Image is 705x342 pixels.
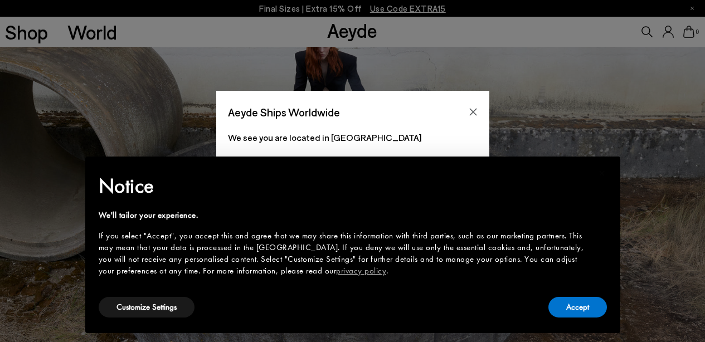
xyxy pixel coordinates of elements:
[228,102,340,122] span: Aeyde Ships Worldwide
[599,164,606,182] span: ×
[99,209,589,221] div: We'll tailor your experience.
[99,172,589,201] h2: Notice
[99,297,195,317] button: Customize Settings
[589,160,616,187] button: Close this notice
[548,297,607,317] button: Accept
[336,265,386,276] a: privacy policy
[228,131,478,144] p: We see you are located in [GEOGRAPHIC_DATA]
[465,104,482,120] button: Close
[99,230,589,277] div: If you select "Accept", you accept this and agree that we may share this information with third p...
